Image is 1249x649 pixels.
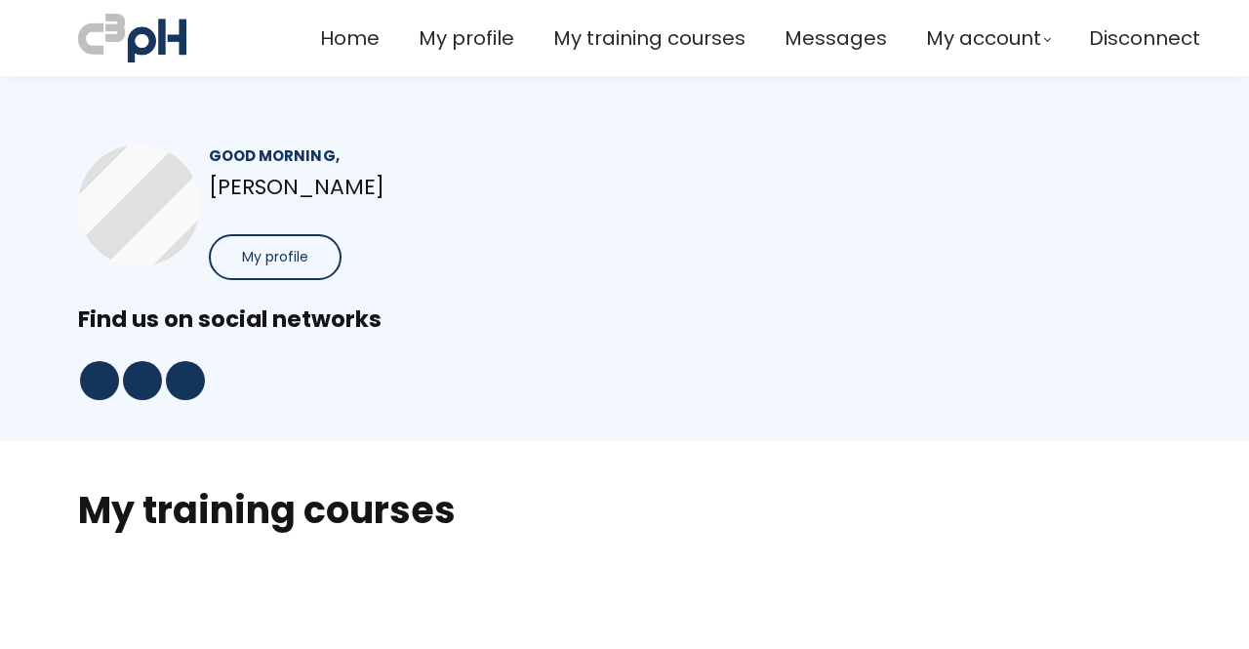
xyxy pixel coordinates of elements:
[78,485,1171,535] h2: My training courses
[242,247,308,267] span: My profile
[1089,22,1200,55] a: Disconnect
[785,22,887,55] a: Messages
[553,22,745,55] a: My training courses
[419,22,514,55] a: My profile
[78,10,186,66] img: a70bc7685e0efc0bd0b04b3506828469.jpeg
[320,22,380,55] a: Home
[209,170,591,204] p: [PERSON_NAME]
[78,304,1171,335] div: Find us on social networks
[209,144,591,167] div: Good morning,
[926,22,1041,55] span: My account
[209,234,342,280] button: My profile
